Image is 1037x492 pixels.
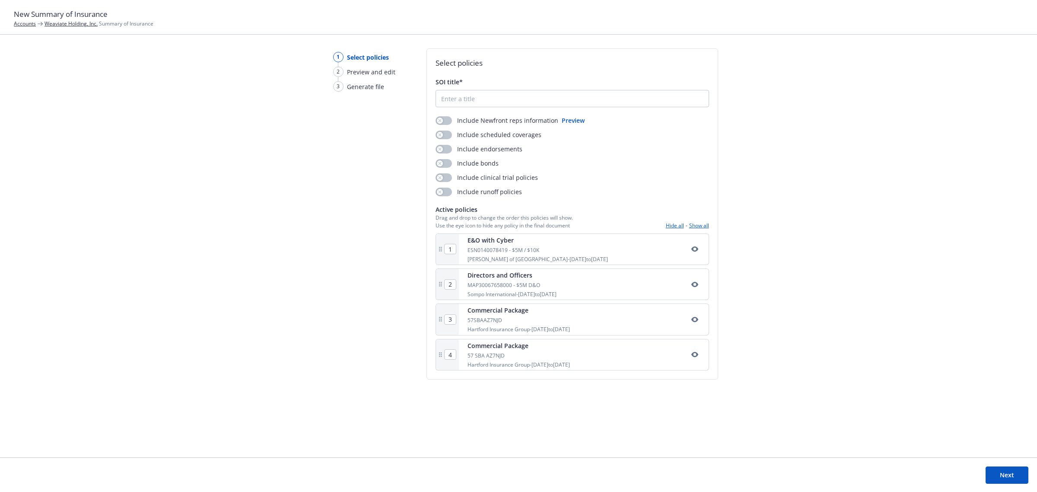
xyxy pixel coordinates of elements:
a: Weaviate Holding, Inc. [45,20,98,27]
button: Show all [689,222,709,229]
div: Commercial Package [468,341,570,350]
div: Hartford Insurance Group - [DATE] to [DATE] [468,361,570,368]
span: Drag and drop to change the order this policies will show. Use the eye icon to hide any policy in... [436,214,573,229]
div: E&O with Cyber [468,236,608,245]
div: [PERSON_NAME] of [GEOGRAPHIC_DATA] - [DATE] to [DATE] [468,256,608,263]
div: Include Newfront reps information [436,116,558,125]
div: 57SBAAZ7NJD [468,316,570,324]
button: Preview [562,116,585,125]
span: Active policies [436,205,573,214]
span: Generate file [347,82,384,91]
div: Include clinical trial policies [436,173,538,182]
div: Include scheduled coverages [436,130,541,139]
div: 1 [333,52,344,62]
span: Summary of Insurance [45,20,153,27]
input: Enter a title [436,90,709,107]
div: 57 SBA AZ7NJD [468,352,570,359]
div: MAP30067658000 - $5M D&O [468,281,557,289]
div: Commercial Package57 SBA AZ7NJDHartford Insurance Group-[DATE]to[DATE] [436,339,709,371]
div: Directors and Officers [468,271,557,280]
span: SOI title* [436,78,463,86]
h2: Select policies [436,58,709,69]
div: Commercial Package57SBAAZ7NJDHartford Insurance Group-[DATE]to[DATE] [436,304,709,335]
div: Include runoff policies [436,187,522,196]
button: Next [986,466,1028,484]
div: 2 [333,67,344,77]
span: Preview and edit [347,67,395,77]
div: Commercial Package [468,306,570,315]
div: Sompo International - [DATE] to [DATE] [468,291,557,298]
div: E&O with CyberESN0140078419 - $5M / $10K[PERSON_NAME] of [GEOGRAPHIC_DATA]-[DATE]to[DATE] [436,233,709,265]
div: ESN0140078419 - $5M / $10K [468,246,608,254]
a: Accounts [14,20,36,27]
span: Select policies [347,53,389,62]
div: Directors and OfficersMAP30067658000 - $5M D&OSompo International-[DATE]to[DATE] [436,268,709,300]
button: Hide all [666,222,684,229]
div: Include endorsements [436,144,522,153]
div: Include bonds [436,159,499,168]
div: - [666,222,709,229]
h1: New Summary of Insurance [14,9,1023,20]
div: Hartford Insurance Group - [DATE] to [DATE] [468,326,570,333]
div: 3 [333,81,344,92]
